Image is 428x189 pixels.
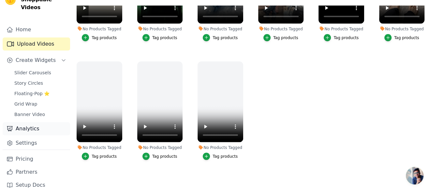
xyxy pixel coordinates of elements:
div: Tag products [92,153,117,159]
div: Tag products [394,35,419,40]
button: Tag products [82,153,117,160]
div: No Products Tagged [318,26,364,31]
a: Story Circles [10,79,70,88]
div: No Products Tagged [258,26,304,31]
div: Tag products [213,153,238,159]
a: Floating-Pop ⭐ [10,89,70,98]
div: Tag products [152,35,177,40]
span: Grid Wrap [14,101,37,107]
div: Tag products [213,35,238,40]
button: Tag products [203,34,238,41]
button: Tag products [82,34,117,41]
span: Create Widgets [16,56,56,64]
a: Partners [3,166,70,179]
div: No Products Tagged [137,26,183,31]
span: Floating-Pop ⭐ [14,90,50,97]
a: Home [3,23,70,36]
div: No Products Tagged [198,145,243,150]
div: Domain Overview [26,38,58,43]
a: Settings [3,137,70,150]
div: No Products Tagged [198,26,243,31]
a: Banner Video [10,110,70,119]
a: Slider Carousels [10,68,70,77]
span: Banner Video [14,111,45,118]
img: logo_orange.svg [10,10,16,16]
div: Tag products [333,35,359,40]
div: No Products Tagged [379,26,425,31]
a: Open chat [406,167,423,184]
button: Tag products [324,34,359,41]
div: Tag products [92,35,117,40]
img: tab_domain_overview_orange.svg [19,38,24,43]
img: tab_keywords_by_traffic_grey.svg [66,38,71,43]
div: No Products Tagged [137,145,183,150]
span: Slider Carousels [14,69,51,76]
a: Grid Wrap [10,99,70,109]
button: Create Widgets [3,54,70,67]
a: Pricing [3,153,70,166]
button: Tag products [142,34,177,41]
div: No Products Tagged [77,145,122,150]
button: Tag products [203,153,238,160]
div: Tag products [273,35,298,40]
div: v 4.0.25 [18,10,32,16]
span: Story Circles [14,80,43,86]
div: No Products Tagged [77,26,122,31]
button: Tag products [263,34,298,41]
a: Analytics [3,122,70,135]
button: Tag products [142,153,177,160]
div: Tag products [152,153,177,159]
div: Keywords by Traffic [73,38,108,43]
a: Upload Videos [3,37,70,51]
img: website_grey.svg [10,17,16,22]
div: Domain: [DOMAIN_NAME] [17,17,72,22]
button: Tag products [384,34,419,41]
